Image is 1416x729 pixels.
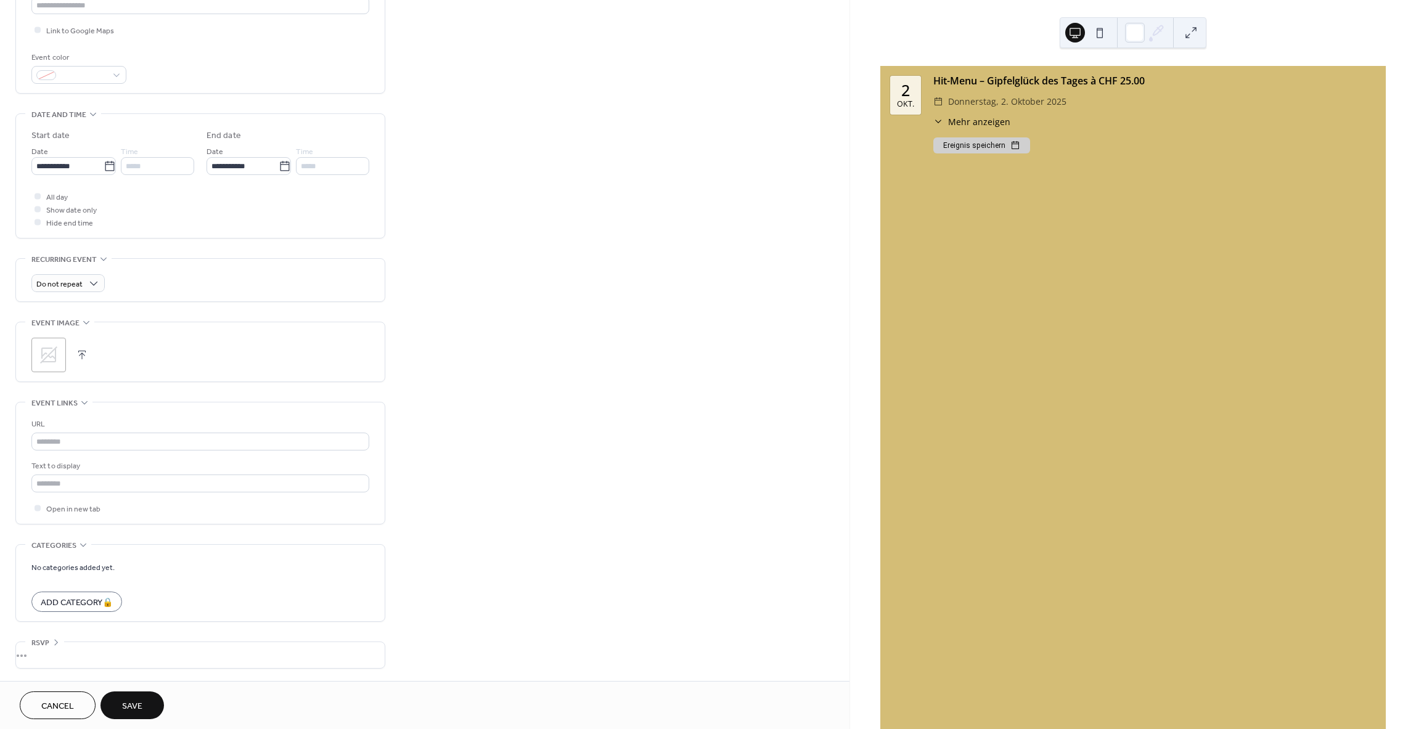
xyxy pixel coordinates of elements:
span: No categories added yet. [31,561,115,574]
span: Time [296,145,313,158]
div: ​ [933,115,943,128]
span: All day [46,191,68,204]
div: URL [31,418,367,431]
span: Do not repeat [36,277,83,291]
span: Save [122,700,142,713]
span: Cancel [41,700,74,713]
span: Categories [31,539,76,552]
div: End date [207,129,241,142]
span: Donnerstag, 2. Oktober 2025 [948,94,1066,109]
span: Mehr anzeigen [948,115,1010,128]
span: RSVP [31,637,49,650]
div: Okt. [897,100,914,108]
span: Recurring event [31,253,97,266]
div: Start date [31,129,70,142]
button: Ereignis speichern [933,137,1030,153]
button: Save [100,691,164,719]
span: Link to Google Maps [46,25,114,38]
span: Show date only [46,204,97,217]
span: Date [207,145,223,158]
span: Time [121,145,138,158]
span: Hide end time [46,217,93,230]
div: Text to display [31,460,367,473]
div: Hit-Menu – Gipfelglück des Tages à CHF 25.00 [933,73,1376,88]
span: Event image [31,317,80,330]
div: ; [31,338,66,372]
div: 2 [901,83,910,98]
span: Open in new tab [46,503,100,516]
span: Date and time [31,108,86,121]
div: ​ [933,94,943,109]
button: ​Mehr anzeigen [933,115,1010,128]
div: Event color [31,51,124,64]
div: ••• [16,642,385,668]
span: Date [31,145,48,158]
button: Cancel [20,691,96,719]
span: Event links [31,397,78,410]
